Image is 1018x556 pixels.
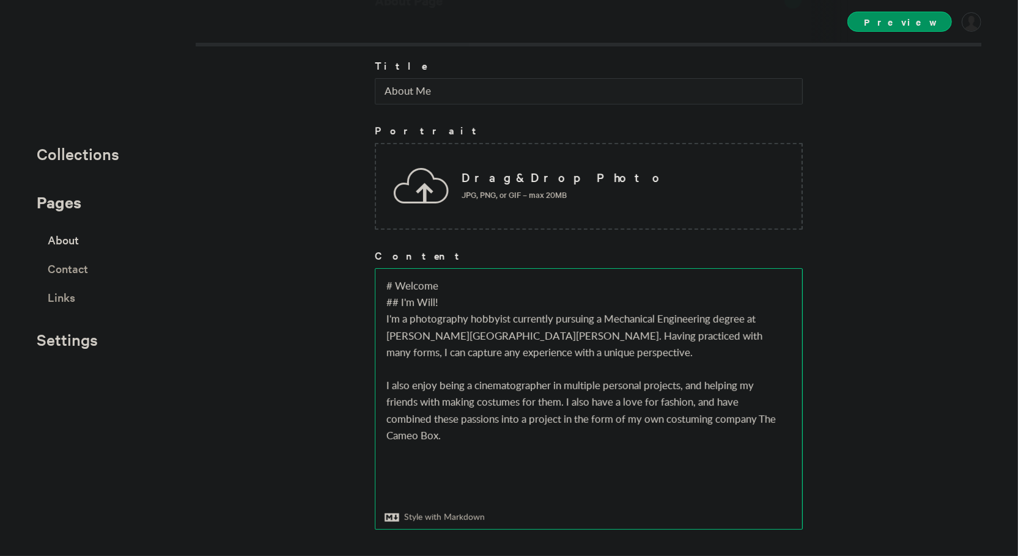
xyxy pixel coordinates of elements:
[847,12,952,32] span: Preview
[48,287,75,308] span: Links
[375,248,803,262] h3: Content
[48,229,79,251] span: About
[462,170,668,184] p: Drag & Drop Photo
[462,188,668,202] p: JPG, PNG, or GIF – max 20MB
[385,511,485,524] p: Style with Markdown
[375,123,803,137] h3: Portrait
[37,191,81,213] span: Pages
[375,78,803,104] input: About
[375,269,802,529] textarea: # Welcome ## I'm Will! I'm a photography hobbyist currently pursuing a Mechanical Engineering deg...
[37,144,119,164] span: Collections
[37,329,98,349] span: Settings
[375,58,803,72] h3: Title
[48,258,88,279] span: Contact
